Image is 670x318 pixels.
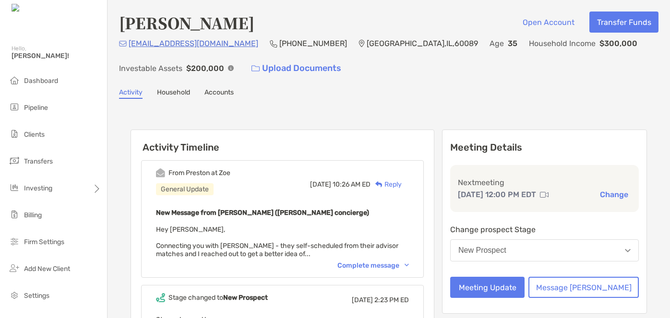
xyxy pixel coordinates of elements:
img: pipeline icon [9,101,20,113]
img: Email Icon [119,41,127,47]
div: From Preston at Zoe [168,169,230,177]
div: Complete message [337,261,409,270]
p: 35 [508,37,517,49]
img: transfers icon [9,155,20,166]
div: New Prospect [458,246,506,255]
button: Change [597,189,631,200]
p: [GEOGRAPHIC_DATA] , IL , 60089 [367,37,478,49]
span: 2:23 PM ED [374,296,409,304]
b: New Prospect [223,294,268,302]
img: Phone Icon [270,40,277,47]
a: Activity [119,88,143,99]
p: Next meeting [458,177,631,188]
span: [PERSON_NAME]! [12,52,101,60]
img: investing icon [9,182,20,193]
a: Upload Documents [245,58,347,79]
a: Accounts [204,88,234,99]
img: button icon [251,65,260,72]
p: Age [490,37,504,49]
img: Open dropdown arrow [625,249,631,252]
img: communication type [540,191,549,199]
img: Reply icon [375,181,383,188]
img: Info Icon [228,65,234,71]
button: Message [PERSON_NAME] [528,277,639,298]
p: [DATE] 12:00 PM EDT [458,188,536,200]
img: firm-settings icon [9,236,20,247]
div: Stage changed to [168,294,268,302]
div: Reply [371,179,402,189]
img: billing icon [9,209,20,220]
p: Meeting Details [450,141,639,153]
span: Pipeline [24,104,48,112]
a: Household [157,88,190,99]
p: Household Income [529,37,596,49]
h6: Activity Timeline [131,130,434,153]
span: [DATE] [352,296,373,304]
p: $200,000 [186,62,224,74]
span: Dashboard [24,77,58,85]
span: [DATE] [310,180,331,188]
h4: [PERSON_NAME] [119,12,254,34]
button: Transfer Funds [589,12,658,33]
span: Clients [24,130,45,139]
img: settings icon [9,289,20,301]
button: New Prospect [450,239,639,261]
span: Add New Client [24,265,70,273]
img: Zoe Logo [12,4,52,13]
img: Chevron icon [405,264,409,267]
p: $300,000 [599,37,637,49]
img: add_new_client icon [9,262,20,274]
img: clients icon [9,128,20,140]
p: Investable Assets [119,62,182,74]
button: Meeting Update [450,277,525,298]
p: [EMAIL_ADDRESS][DOMAIN_NAME] [129,37,258,49]
div: General Update [156,183,214,195]
span: Settings [24,292,49,300]
span: Investing [24,184,52,192]
p: [PHONE_NUMBER] [279,37,347,49]
b: New Message from [PERSON_NAME] ([PERSON_NAME] concierge) [156,209,369,217]
span: Transfers [24,157,53,165]
button: Open Account [515,12,582,33]
span: Hey [PERSON_NAME], Connecting you with [PERSON_NAME] - they self-scheduled from their advisor mat... [156,225,398,258]
span: Billing [24,211,42,219]
img: dashboard icon [9,74,20,86]
span: 10:26 AM ED [333,180,371,188]
span: Firm Settings [24,238,64,246]
p: Change prospect Stage [450,224,639,236]
img: Event icon [156,168,165,177]
img: Event icon [156,293,165,302]
img: Location Icon [359,40,365,47]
